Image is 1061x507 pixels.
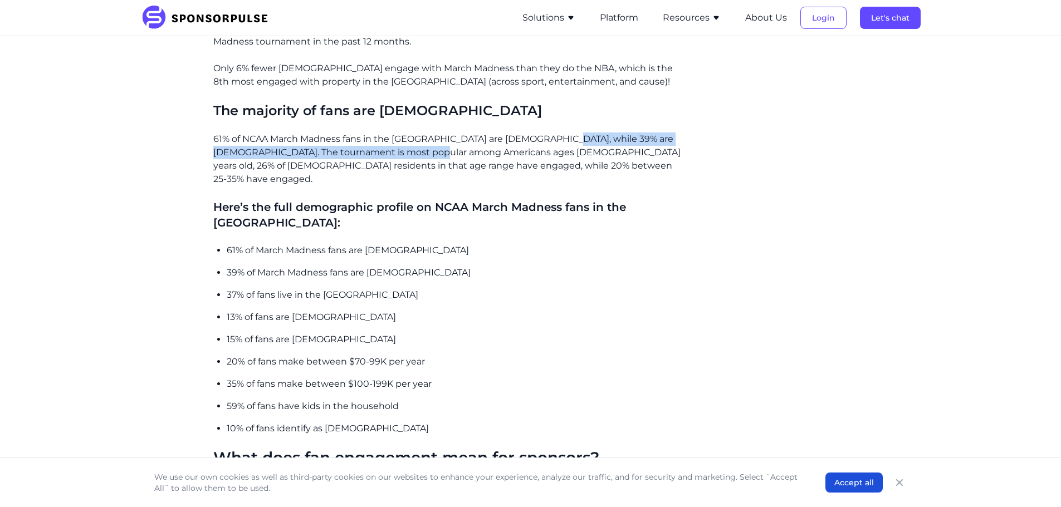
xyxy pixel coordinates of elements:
[154,471,803,494] p: We use our own cookies as well as third-party cookies on our websites to enhance your experience,...
[227,266,687,279] p: 39% of March Madness fans are [DEMOGRAPHIC_DATA]
[800,13,847,23] a: Login
[860,7,921,29] button: Let's chat
[227,333,687,346] p: 15% of fans are [DEMOGRAPHIC_DATA]
[227,400,687,413] p: 59% of fans have kids in the household
[213,62,687,88] p: Only 6% fewer [DEMOGRAPHIC_DATA] engage with March Madness than they do the NBA, which is the 8th...
[522,11,575,24] button: Solutions
[663,11,721,24] button: Resources
[141,6,276,30] img: SponsorPulse
[227,355,687,368] p: 20% of fans make between $70-99K per year
[800,7,847,29] button: Login
[227,244,687,257] p: 61% of March Madness fans are [DEMOGRAPHIC_DATA]
[892,475,907,490] button: Close
[825,472,883,493] button: Accept all
[227,377,687,391] p: 35% of fans make between $100-199K per year
[600,11,638,24] button: Platform
[600,13,638,23] a: Platform
[745,13,787,23] a: About Us
[1005,454,1061,507] iframe: Chat Widget
[227,288,687,302] p: 37% of fans live in the [GEOGRAPHIC_DATA]
[227,422,687,435] p: 10% of fans identify as [DEMOGRAPHIC_DATA]
[227,311,687,324] p: 13% of fans are [DEMOGRAPHIC_DATA]
[213,132,687,186] p: 61% of NCAA March Madness fans in the [GEOGRAPHIC_DATA] are [DEMOGRAPHIC_DATA], while 39% are [DE...
[745,11,787,24] button: About Us
[213,449,687,467] h2: What does fan engagement mean for sponsors?
[860,13,921,23] a: Let's chat
[213,102,687,119] h3: The majority of fans are [DEMOGRAPHIC_DATA]
[213,199,687,230] h4: Here’s the full demographic profile on NCAA March Madness fans in the [GEOGRAPHIC_DATA]:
